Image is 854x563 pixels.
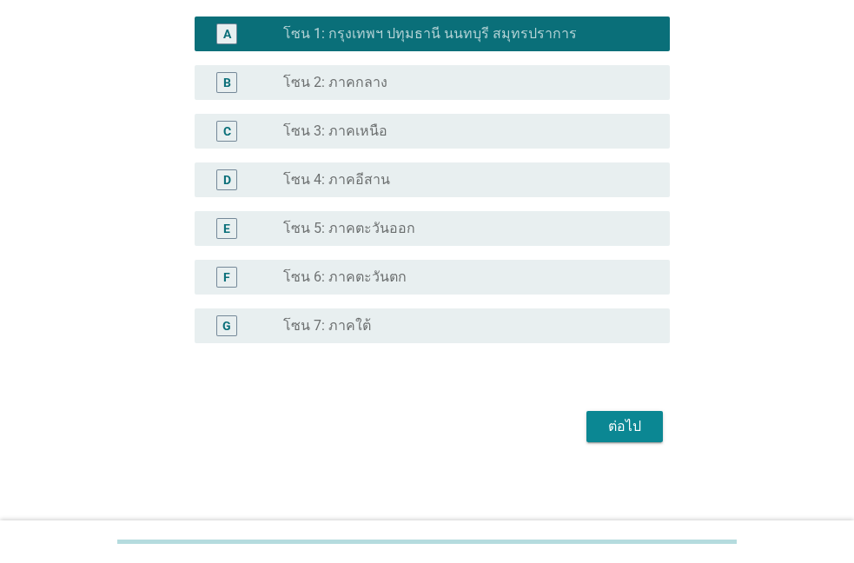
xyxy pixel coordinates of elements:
[223,220,230,238] div: E
[223,268,230,287] div: F
[283,25,577,43] label: โซน 1: กรุงเทพฯ ปทุมธานี นนทบุรี สมุทรปราการ
[586,411,663,442] button: ต่อไป
[223,171,231,189] div: D
[283,317,371,334] label: โซน 7: ภาคใต้
[223,74,231,92] div: B
[223,123,231,141] div: C
[222,317,231,335] div: G
[600,416,649,437] div: ต่อไป
[283,74,387,91] label: โซน 2: ภาคกลาง
[283,123,387,140] label: โซน 3: ภาคเหนือ
[223,25,231,43] div: A
[283,220,415,237] label: โซน 5: ภาคตะวันออก
[283,171,390,189] label: โซน 4: ภาคอีสาน
[283,268,407,286] label: โซน 6: ภาคตะวันตก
